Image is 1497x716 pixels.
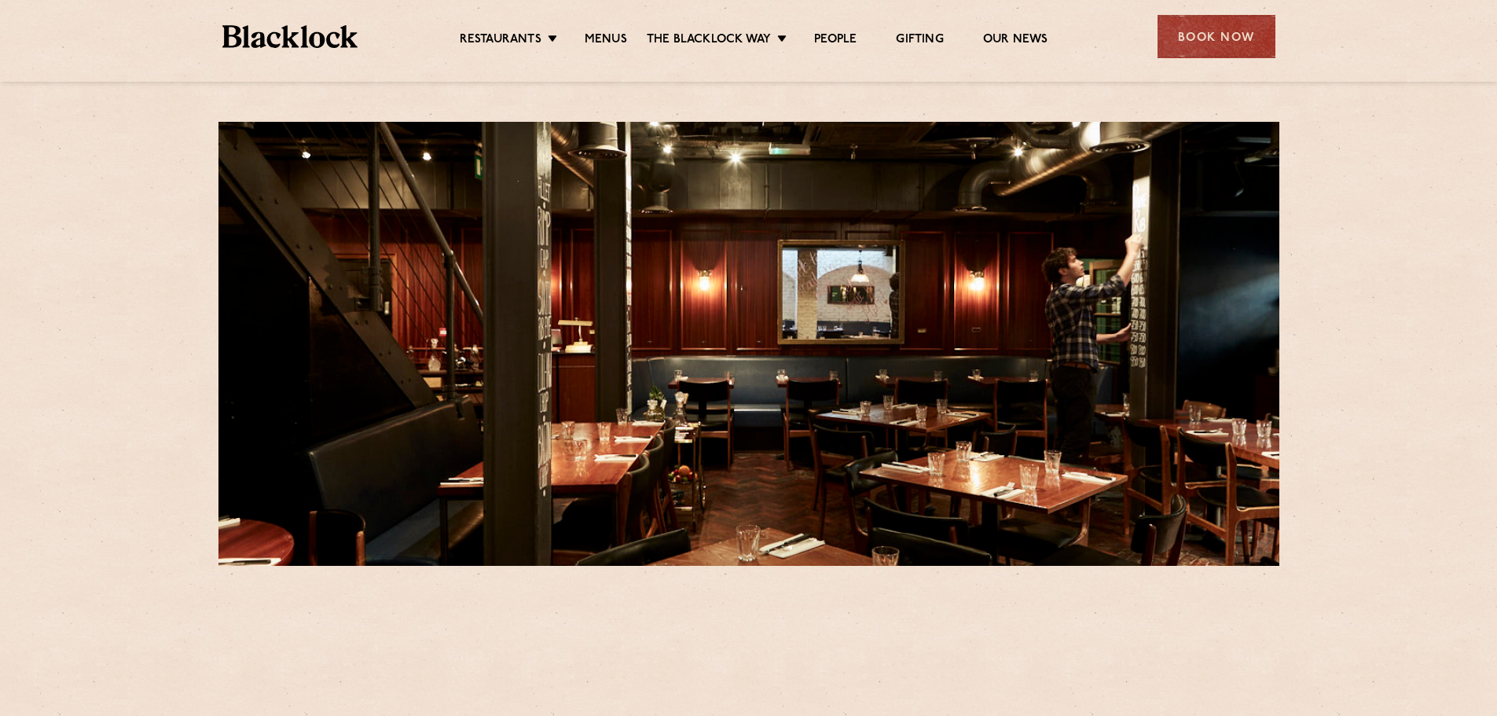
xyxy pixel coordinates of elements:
a: Menus [585,32,627,50]
a: The Blacklock Way [647,32,771,50]
img: BL_Textured_Logo-footer-cropped.svg [222,25,358,48]
a: Our News [983,32,1048,50]
a: People [814,32,857,50]
a: Restaurants [460,32,541,50]
a: Gifting [896,32,943,50]
div: Book Now [1158,15,1275,58]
